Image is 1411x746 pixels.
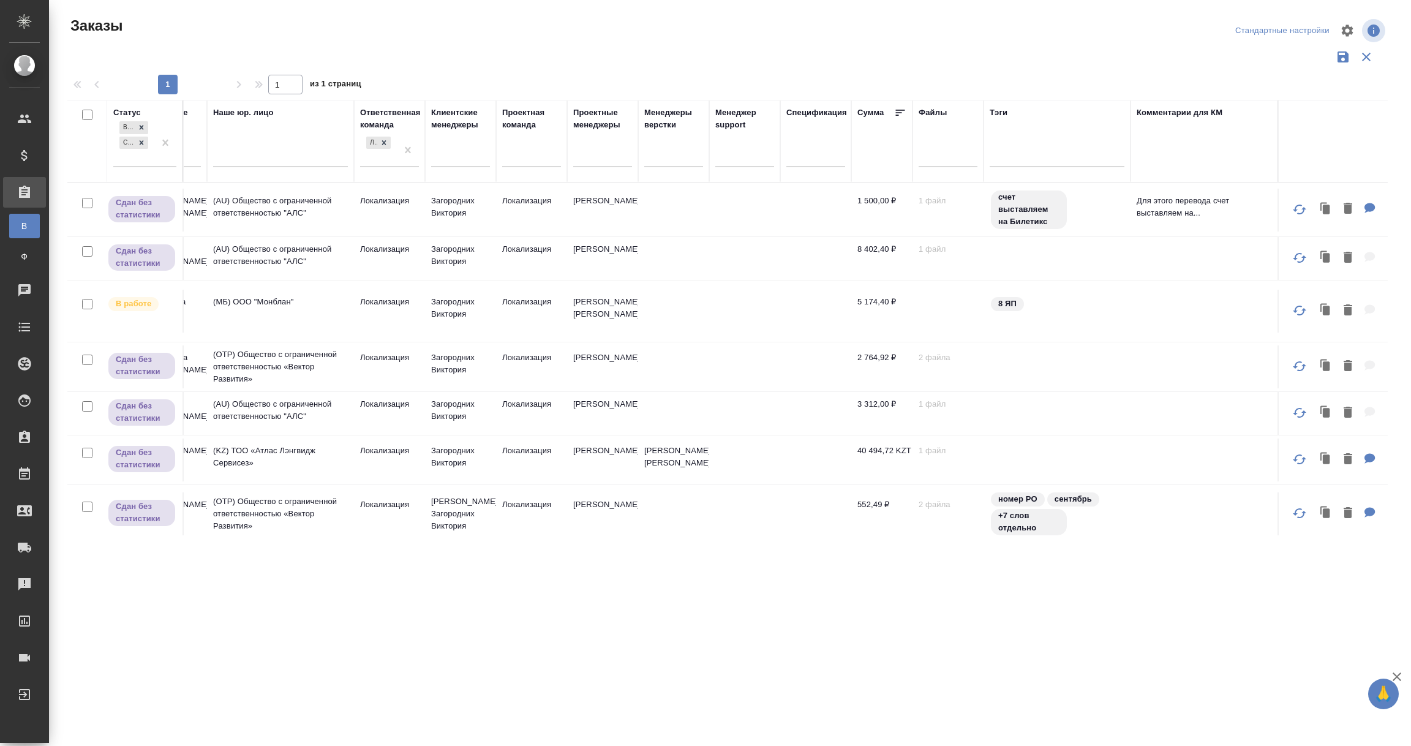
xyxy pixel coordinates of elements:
p: +7 слов отдельно [998,510,1059,534]
button: Клонировать [1314,447,1338,472]
td: [PERSON_NAME] [567,189,638,232]
td: Загородних Виктория [425,439,496,481]
td: (KZ) ТОО «Атлас Лэнгвидж Сервисез» [207,439,354,481]
button: Удалить [1338,246,1358,271]
td: Локализация [496,439,567,481]
button: Клонировать [1314,298,1338,323]
div: Комментарии для КМ [1137,107,1222,119]
span: Ф [15,251,34,263]
button: Сохранить фильтры [1331,45,1355,69]
button: Сбросить фильтры [1355,45,1378,69]
td: Локализация [354,345,425,388]
p: Сдан без статистики [116,353,168,378]
div: Менеджер support [715,107,774,131]
div: Проектная команда [502,107,561,131]
button: Обновить [1285,243,1314,273]
td: (AU) Общество с ограниченной ответственностью "АЛС" [207,392,354,435]
button: Удалить [1338,447,1358,472]
div: Выставляет ПМ, когда заказ сдан КМу, но начисления еще не проведены [107,499,176,527]
div: Выставляет ПМ, когда заказ сдан КМу, но начисления еще не проведены [107,398,176,427]
span: Настроить таблицу [1333,16,1362,45]
button: Клонировать [1314,246,1338,271]
td: Загородних Виктория [425,345,496,388]
p: В работе [116,298,151,310]
td: Загородних Виктория [425,189,496,232]
span: 🙏 [1373,681,1394,707]
td: Локализация [496,492,567,535]
div: Локализация [365,135,392,151]
div: Тэги [990,107,1007,119]
div: номер PO, сентябрь, +7 слов отдельно [990,491,1124,537]
div: Сдан без статистики [119,137,135,149]
div: Спецификация [786,107,847,119]
p: 8 ЯП [998,298,1017,310]
td: Загородних Виктория [425,290,496,333]
p: 2 файла [919,499,977,511]
td: Локализация [496,345,567,388]
td: 552,49 ₽ [851,492,912,535]
div: Выставляет ПМ, когда заказ сдан КМу, но начисления еще не проведены [107,243,176,272]
p: Сдан без статистики [116,400,168,424]
div: Выставляет ПМ, когда заказ сдан КМу, но начисления еще не проведены [107,195,176,224]
td: Локализация [496,392,567,435]
p: Для этого перевода счет выставляем на... [1137,195,1271,219]
a: Ф [9,244,40,269]
button: Клонировать [1314,197,1338,222]
div: Файлы [919,107,947,119]
div: В работе, Сдан без статистики [118,120,149,135]
td: 1 500,00 ₽ [851,189,912,232]
td: Локализация [354,392,425,435]
div: Проектные менеджеры [573,107,632,131]
td: 5 174,40 ₽ [851,290,912,333]
p: 1 файл [919,445,977,457]
td: 40 494,72 KZT [851,439,912,481]
p: сентябрь [1055,493,1092,505]
td: [PERSON_NAME] [PERSON_NAME] [567,290,638,333]
div: Выставляет ПМ, когда заказ сдан КМу, но начисления еще не проведены [107,445,176,473]
p: Сдан без статистики [116,500,168,525]
div: split button [1232,21,1333,40]
td: (AU) Общество с ограниченной ответственностью "АЛС" [207,189,354,232]
p: Сдан без статистики [116,197,168,221]
td: Локализация [354,439,425,481]
p: номер PO [998,493,1037,505]
button: Удалить [1338,298,1358,323]
div: счет выставляем на Билетикс [990,189,1124,230]
button: Обновить [1285,445,1314,474]
div: В работе, Сдан без статистики [118,135,149,151]
td: Локализация [496,189,567,232]
p: Закрытое акционерное общество «ЗОЛОТА... [71,287,130,336]
button: Обновить [1285,296,1314,325]
button: 🙏 [1368,679,1399,709]
td: Локализация [354,492,425,535]
p: счет выставляем на Билетикс [998,191,1059,228]
div: Менеджеры верстки [644,107,703,131]
button: Обновить [1285,499,1314,528]
button: Удалить [1338,197,1358,222]
div: Локализация [366,137,377,149]
button: Удалить [1338,354,1358,379]
td: Локализация [354,290,425,333]
button: Клонировать [1314,401,1338,426]
p: [PERSON_NAME] [PERSON_NAME] [644,445,703,469]
div: Выставляет ПМ, когда заказ сдан КМу, но начисления еще не проведены [107,352,176,380]
div: Наше юр. лицо [213,107,274,119]
div: Статус [113,107,141,119]
button: Удалить [1338,501,1358,526]
p: Сдан без статистики [116,245,168,269]
span: Заказы [67,16,122,36]
div: Клиентские менеджеры [431,107,490,131]
button: Обновить [1285,398,1314,428]
td: [PERSON_NAME] [567,439,638,481]
td: Загородних Виктория [425,392,496,435]
td: Локализация [354,189,425,232]
button: Клонировать [1314,501,1338,526]
p: 2 файла [919,352,977,364]
button: Обновить [1285,195,1314,224]
td: Локализация [496,290,567,333]
div: Ответственная команда [360,107,421,131]
td: 3 312,00 ₽ [851,392,912,435]
span: Посмотреть информацию [1362,19,1388,42]
td: Локализация [496,237,567,280]
td: 2 764,92 ₽ [851,345,912,388]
